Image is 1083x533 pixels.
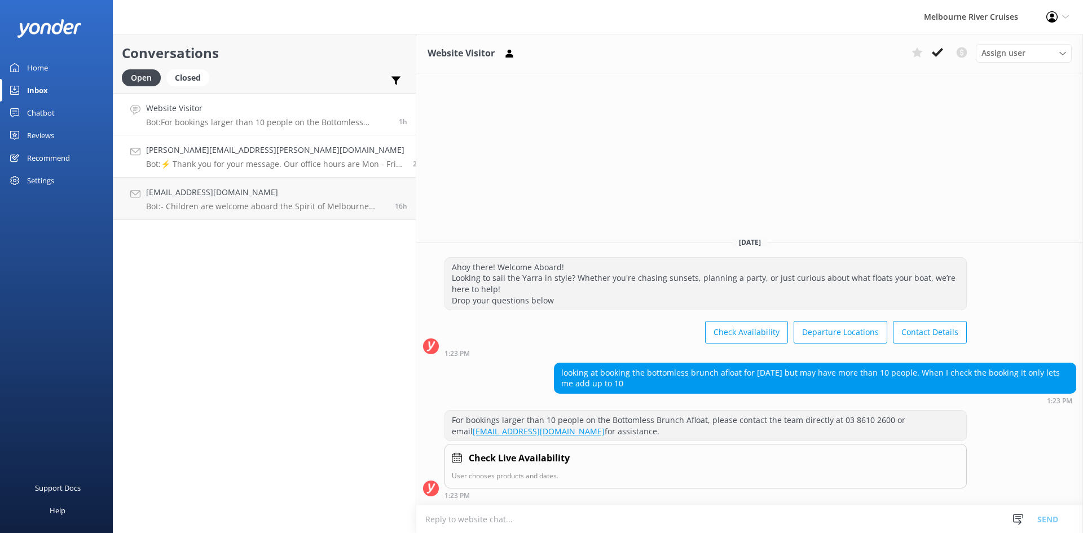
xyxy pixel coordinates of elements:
[50,499,65,522] div: Help
[146,117,390,127] p: Bot: For bookings larger than 10 people on the Bottomless Brunch Afloat, please contact the team ...
[146,144,404,156] h4: [PERSON_NAME][EMAIL_ADDRESS][PERSON_NAME][DOMAIN_NAME]
[122,69,161,86] div: Open
[113,135,416,178] a: [PERSON_NAME][EMAIL_ADDRESS][PERSON_NAME][DOMAIN_NAME]Bot:⚡ Thank you for your message. Our offic...
[35,477,81,499] div: Support Docs
[395,201,407,211] span: Oct 07 2025 10:29pm (UTC +11:00) Australia/Sydney
[554,363,1076,393] div: looking at booking the bottomless brunch afloat for [DATE] but may have more than 10 people. When...
[166,71,215,83] a: Closed
[794,321,887,343] button: Departure Locations
[1047,398,1072,404] strong: 1:23 PM
[976,44,1072,62] div: Assign User
[146,201,386,212] p: Bot: - Children are welcome aboard the Spirit of Melbourne Dinner Cruise, but they must remain se...
[146,159,404,169] p: Bot: ⚡ Thank you for your message. Our office hours are Mon - Fri 9.30am - 5pm. We'll get back to...
[732,237,768,247] span: [DATE]
[444,350,470,357] strong: 1:23 PM
[893,321,967,343] button: Contact Details
[17,19,82,38] img: yonder-white-logo.png
[27,147,70,169] div: Recommend
[444,491,967,499] div: Oct 08 2025 01:23pm (UTC +11:00) Australia/Sydney
[122,71,166,83] a: Open
[146,186,386,199] h4: [EMAIL_ADDRESS][DOMAIN_NAME]
[469,451,570,466] h4: Check Live Availability
[428,46,495,61] h3: Website Visitor
[27,124,54,147] div: Reviews
[444,492,470,499] strong: 1:23 PM
[27,79,48,102] div: Inbox
[452,470,959,481] p: User chooses products and dates.
[399,117,407,126] span: Oct 08 2025 01:23pm (UTC +11:00) Australia/Sydney
[445,258,966,310] div: Ahoy there! Welcome Aboard! Looking to sail the Yarra in style? Whether you're chasing sunsets, p...
[554,397,1076,404] div: Oct 08 2025 01:23pm (UTC +11:00) Australia/Sydney
[445,411,966,441] div: For bookings larger than 10 people on the Bottomless Brunch Afloat, please contact the team direc...
[27,56,48,79] div: Home
[444,349,967,357] div: Oct 08 2025 01:23pm (UTC +11:00) Australia/Sydney
[146,102,390,114] h4: Website Visitor
[113,178,416,220] a: [EMAIL_ADDRESS][DOMAIN_NAME]Bot:- Children are welcome aboard the Spirit of Melbourne Dinner Crui...
[166,69,209,86] div: Closed
[27,102,55,124] div: Chatbot
[113,93,416,135] a: Website VisitorBot:For bookings larger than 10 people on the Bottomless Brunch Afloat, please con...
[981,47,1025,59] span: Assign user
[122,42,407,64] h2: Conversations
[473,426,605,437] a: [EMAIL_ADDRESS][DOMAIN_NAME]
[413,159,421,169] span: Oct 08 2025 12:33pm (UTC +11:00) Australia/Sydney
[27,169,54,192] div: Settings
[705,321,788,343] button: Check Availability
